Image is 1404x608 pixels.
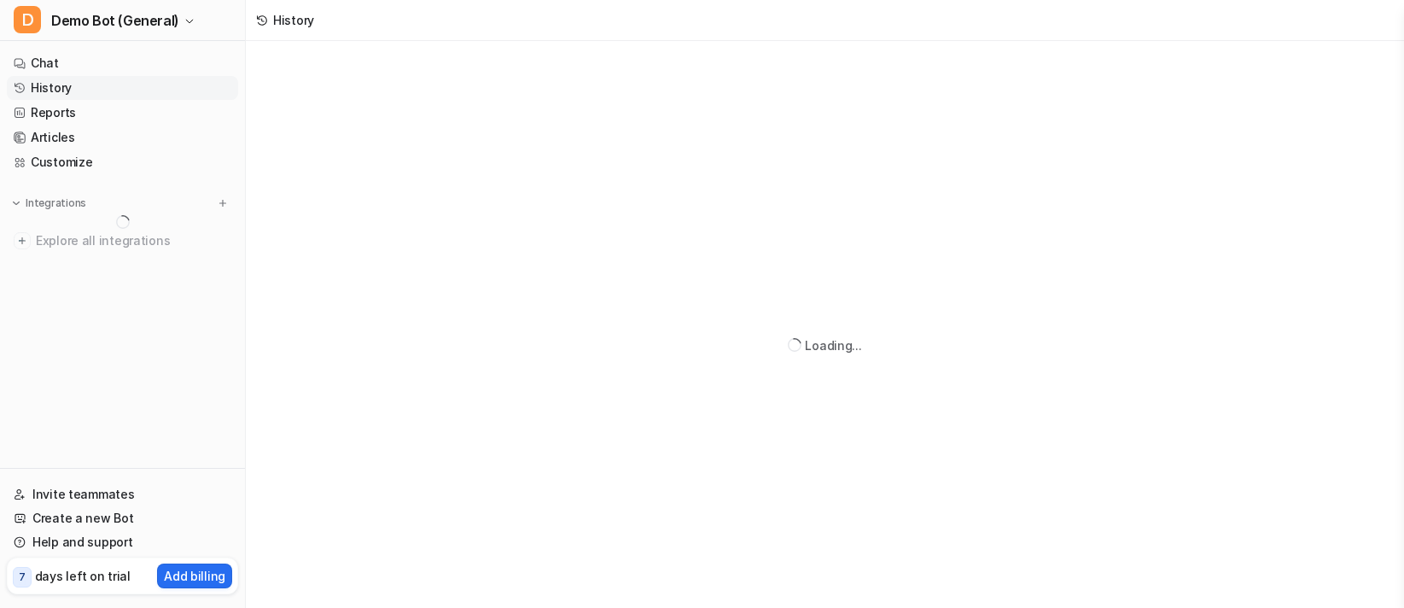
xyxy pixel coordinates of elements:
button: Integrations [7,195,91,212]
img: menu_add.svg [217,197,229,209]
a: History [7,76,238,100]
p: 7 [19,570,26,585]
a: Customize [7,150,238,174]
div: History [273,11,314,29]
a: Create a new Bot [7,506,238,530]
a: Chat [7,51,238,75]
p: Add billing [164,567,225,585]
a: Help and support [7,530,238,554]
img: explore all integrations [14,232,31,249]
div: Loading... [805,336,861,354]
span: Demo Bot (General) [51,9,179,32]
button: Add billing [157,564,232,588]
span: Explore all integrations [36,227,231,254]
a: Articles [7,126,238,149]
span: D [14,6,41,33]
img: expand menu [10,197,22,209]
p: days left on trial [35,567,131,585]
a: Invite teammates [7,482,238,506]
p: Integrations [26,196,86,210]
a: Explore all integrations [7,229,238,253]
a: Reports [7,101,238,125]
